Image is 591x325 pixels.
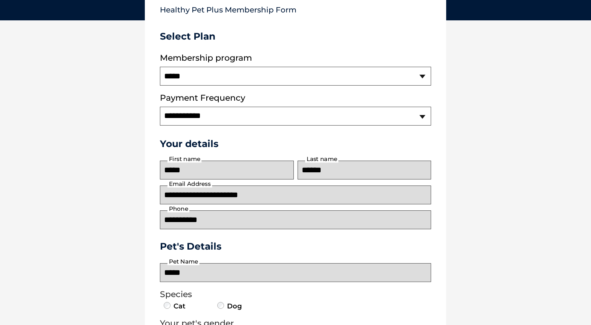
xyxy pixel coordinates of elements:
[160,53,431,63] label: Membership program
[160,138,431,149] h3: Your details
[167,156,201,162] label: First name
[157,241,434,252] h3: Pet's Details
[160,93,245,103] label: Payment Frequency
[160,2,431,14] p: Healthy Pet Plus Membership Form
[167,205,189,212] label: Phone
[160,31,431,42] h3: Select Plan
[167,181,212,187] label: Email Address
[305,156,338,162] label: Last name
[160,290,431,299] legend: Species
